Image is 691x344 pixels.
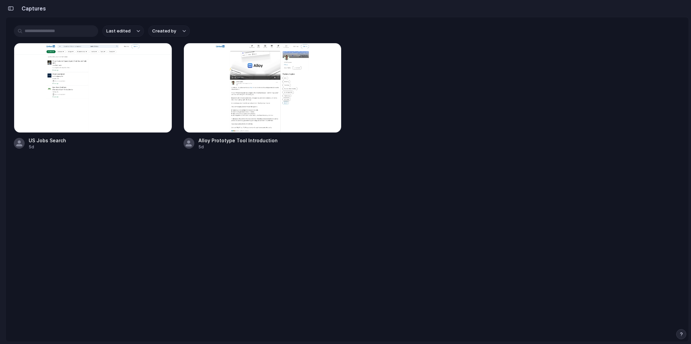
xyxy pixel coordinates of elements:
[29,144,66,150] div: 5d
[198,144,278,150] div: 5d
[29,137,66,144] div: US Jobs Search
[152,28,176,34] span: Created by
[102,25,144,37] button: Last edited
[19,4,46,13] h2: Captures
[106,28,131,34] span: Last edited
[198,137,278,144] div: Alloy Prototype Tool Introduction
[148,25,190,37] button: Created by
